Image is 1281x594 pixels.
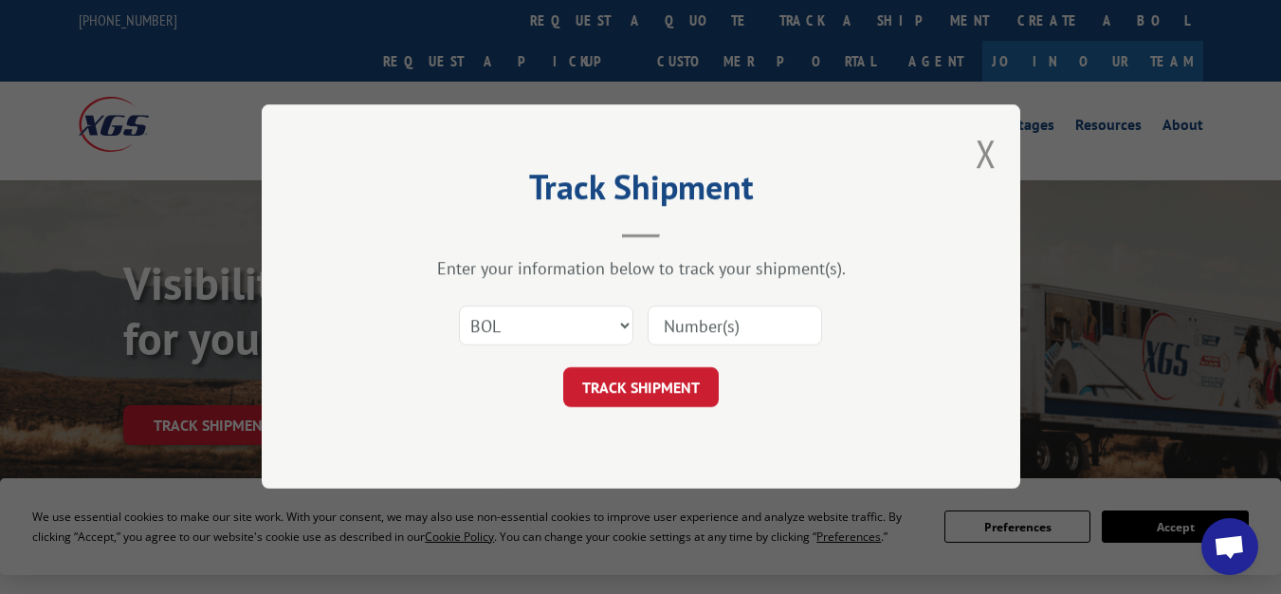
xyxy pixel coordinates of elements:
div: Enter your information below to track your shipment(s). [357,258,925,280]
h2: Track Shipment [357,174,925,210]
button: Close modal [976,128,997,178]
div: Open chat [1201,518,1258,575]
input: Number(s) [648,306,822,346]
button: TRACK SHIPMENT [563,368,719,408]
